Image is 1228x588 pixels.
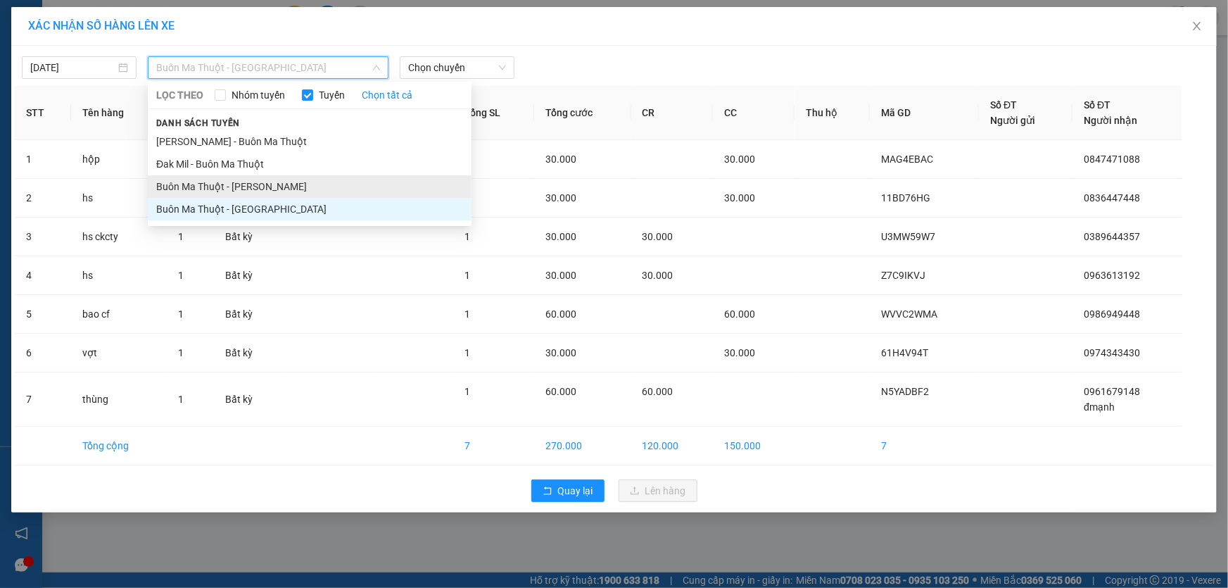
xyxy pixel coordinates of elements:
button: uploadLên hàng [619,480,697,502]
span: 1 [464,347,470,358]
span: 0963613192 [1084,270,1140,281]
span: 30.000 [724,192,755,204]
span: Số ĐT [990,99,1017,111]
span: down [372,63,381,72]
a: Chọn tất cả [362,87,412,103]
span: 0847471088 [1084,154,1140,165]
span: WVVC2WMA [881,308,937,320]
span: U3MW59W7 [881,231,935,242]
li: Buôn Ma Thuột - [GEOGRAPHIC_DATA] [148,198,471,220]
span: 30.000 [643,231,673,242]
span: 30.000 [545,192,576,204]
th: Tên hàng [71,86,167,140]
span: 30.000 [724,154,755,165]
td: 6 [15,334,71,373]
th: CR [631,86,713,140]
span: 30.000 [643,270,673,281]
td: 150.000 [713,427,795,465]
th: Tổng SL [453,86,534,140]
span: 1 [178,394,184,405]
th: Mã GD [870,86,979,140]
span: 30.000 [545,270,576,281]
span: Nhóm tuyến [226,87,291,103]
td: hộp [71,140,167,179]
button: Close [1177,7,1217,46]
span: 1 [464,231,470,242]
span: 1 [464,386,470,397]
span: Chọn chuyến [408,57,506,78]
td: 7 [453,427,534,465]
span: 1 [178,347,184,358]
span: Quay lại [558,483,593,499]
td: Bất kỳ [214,334,283,373]
td: thùng [71,373,167,427]
span: 30.000 [724,347,755,358]
td: bao cf [71,295,167,334]
span: 1 [178,231,184,242]
span: 30.000 [545,231,576,242]
span: Tuyến [313,87,350,103]
span: 1 [178,270,184,281]
td: Bất kỳ [214,256,283,295]
span: 60.000 [545,386,576,397]
span: Danh sách tuyến [148,117,248,130]
input: 15/09/2025 [30,60,115,75]
td: 7 [870,427,979,465]
span: 60.000 [643,386,673,397]
span: Buôn Ma Thuột - Gia Nghĩa [156,57,380,78]
span: Z7C9IKVJ [881,270,925,281]
td: Bất kỳ [214,373,283,427]
span: 0974343430 [1084,347,1140,358]
span: MAG4EBAC [881,154,933,165]
span: đmạnh [1084,401,1115,413]
th: Thu hộ [795,86,870,140]
span: 11BD76HG [881,192,930,204]
button: rollbackQuay lại [531,480,604,502]
span: Người nhận [1084,115,1137,126]
span: 61H4V94T [881,347,928,358]
span: 30.000 [545,154,576,165]
span: 60.000 [545,308,576,320]
td: Tổng cộng [71,427,167,465]
span: 1 [464,308,470,320]
span: 30.000 [545,347,576,358]
span: N5YADBF2 [881,386,929,397]
span: 0389644357 [1084,231,1140,242]
td: hs [71,256,167,295]
td: hs ckcty [71,218,167,256]
td: 3 [15,218,71,256]
li: [PERSON_NAME] - Buôn Ma Thuột [148,130,471,153]
td: 2 [15,179,71,218]
td: 270.000 [534,427,631,465]
span: 0961679148 [1084,386,1140,397]
span: 0836447448 [1084,192,1140,204]
th: STT [15,86,71,140]
td: Bất kỳ [214,218,283,256]
span: 0986949448 [1084,308,1140,320]
td: 5 [15,295,71,334]
th: CC [713,86,795,140]
td: 7 [15,373,71,427]
span: XÁC NHẬN SỐ HÀNG LÊN XE [28,19,175,32]
span: 60.000 [724,308,755,320]
td: hs [71,179,167,218]
li: Buôn Ma Thuột - [PERSON_NAME] [148,175,471,198]
td: Bất kỳ [214,295,283,334]
th: Tổng cước [534,86,631,140]
span: Người gửi [990,115,1035,126]
td: 4 [15,256,71,295]
span: Số ĐT [1084,99,1110,111]
span: LỌC THEO [156,87,203,103]
td: vợt [71,334,167,373]
td: 1 [15,140,71,179]
span: 1 [464,270,470,281]
span: 1 [178,308,184,320]
li: Đak Mil - Buôn Ma Thuột [148,153,471,175]
span: close [1191,20,1203,32]
span: rollback [543,486,552,497]
td: 120.000 [631,427,713,465]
